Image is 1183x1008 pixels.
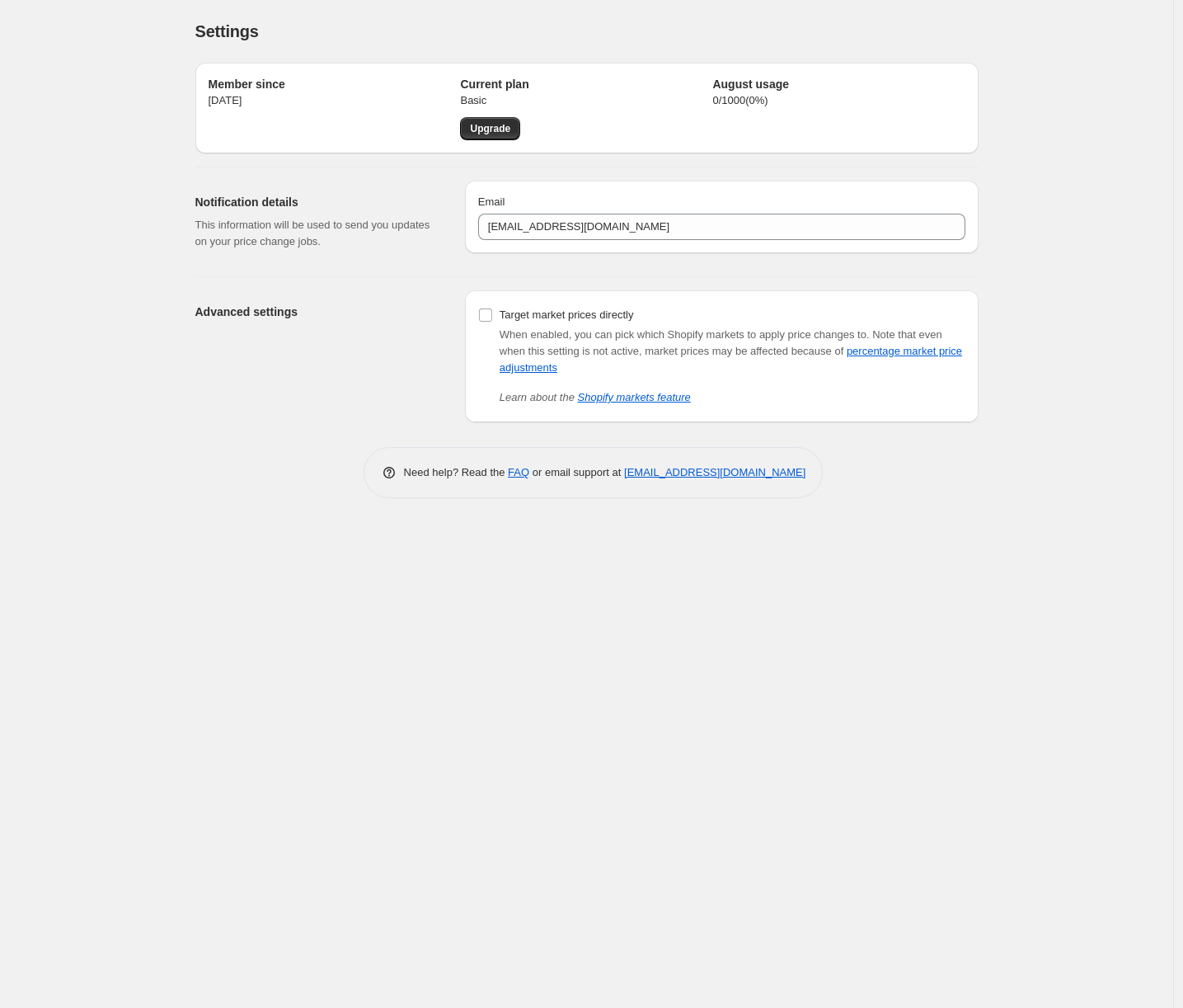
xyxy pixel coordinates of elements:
[500,328,870,341] span: When enabled, you can pick which Shopify markets to apply price changes to.
[712,92,965,109] p: 0 / 1000 ( 0 %)
[500,309,634,321] span: Target market prices directly
[500,391,691,403] i: Learn about the
[478,195,505,208] span: Email
[460,117,520,140] a: Upgrade
[508,466,529,478] a: FAQ
[195,217,439,250] p: This information will be used to send you updates on your price change jobs.
[460,92,712,109] p: Basic
[529,466,624,478] span: or email support at
[195,304,439,320] h2: Advanced settings
[624,466,805,478] a: [EMAIL_ADDRESS][DOMAIN_NAME]
[404,466,509,478] span: Need help? Read the
[209,92,461,109] p: [DATE]
[500,328,962,374] span: Note that even when this setting is not active, market prices may be affected because of
[470,122,510,135] span: Upgrade
[209,76,461,92] h2: Member since
[578,391,691,403] a: Shopify markets feature
[195,22,259,40] span: Settings
[460,76,712,92] h2: Current plan
[712,76,965,92] h2: August usage
[195,194,439,210] h2: Notification details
